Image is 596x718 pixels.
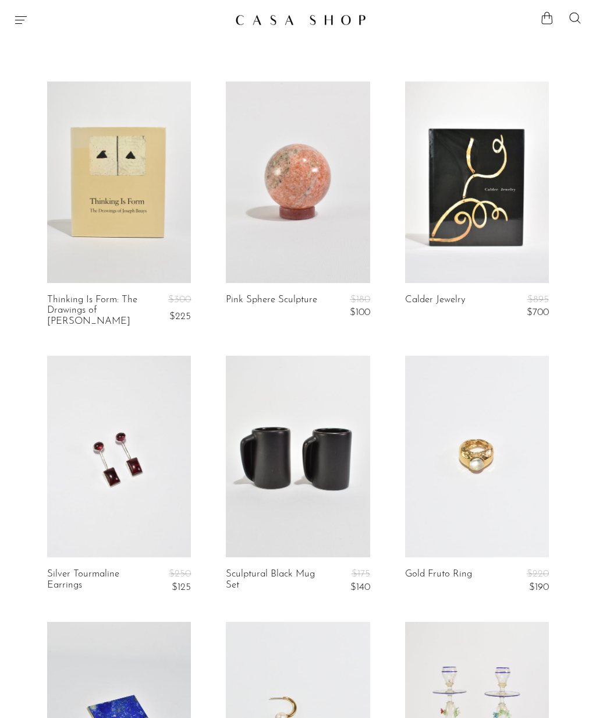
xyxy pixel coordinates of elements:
a: Gold Fruto Ring [405,569,472,593]
span: $250 [169,569,191,579]
span: $140 [350,582,370,592]
span: $190 [529,582,549,592]
span: $180 [350,295,370,305]
a: Pink Sphere Sculpture [226,295,317,319]
button: Menu [14,13,28,27]
span: $175 [352,569,370,579]
span: $125 [172,582,191,592]
span: $700 [527,307,549,317]
a: Sculptural Black Mug Set [226,569,320,593]
a: Silver Tourmaline Earrings [47,569,141,593]
a: Thinking Is Form: The Drawings of [PERSON_NAME] [47,295,141,327]
span: $300 [168,295,191,305]
span: $100 [350,307,370,317]
span: $220 [527,569,549,579]
span: $895 [527,295,549,305]
span: $225 [169,312,191,321]
a: Calder Jewelry [405,295,466,319]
